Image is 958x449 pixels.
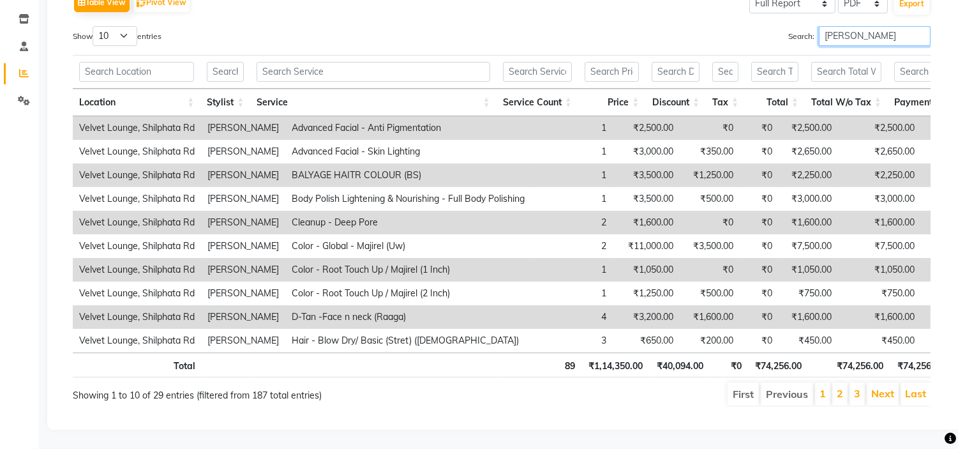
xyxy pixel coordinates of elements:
[531,258,613,282] td: 1
[740,329,779,353] td: ₹0
[285,211,531,234] td: Cleanup - Deep Pore
[73,282,201,305] td: Velvet Lounge, Shilphata Rd
[73,353,202,377] th: Total
[838,282,921,305] td: ₹750.00
[531,329,613,353] td: 3
[680,211,740,234] td: ₹0
[740,234,779,258] td: ₹0
[73,234,201,258] td: Velvet Lounge, Shilphata Rd
[740,164,779,187] td: ₹0
[613,116,680,140] td: ₹2,500.00
[285,140,531,164] td: Advanced Facial - Skin Lighting
[740,258,779,282] td: ₹0
[779,140,838,164] td: ₹2,650.00
[779,329,838,353] td: ₹450.00
[285,329,531,353] td: Hair - Blow Dry/ Basic (Stret) ([DEMOGRAPHIC_DATA])
[645,89,706,116] th: Discount: activate to sort column ascending
[613,234,680,258] td: ₹11,000.00
[740,211,779,234] td: ₹0
[257,62,490,82] input: Search Service
[779,234,838,258] td: ₹7,500.00
[201,282,285,305] td: [PERSON_NAME]
[838,258,921,282] td: ₹1,050.00
[820,387,826,400] a: 1
[888,89,949,116] th: Payment: activate to sort column ascending
[613,140,680,164] td: ₹3,000.00
[740,140,779,164] td: ₹0
[73,26,161,46] label: Show entries
[93,26,137,46] select: Showentries
[779,305,838,329] td: ₹1,600.00
[838,305,921,329] td: ₹1,600.00
[680,282,740,305] td: ₹500.00
[73,116,201,140] td: Velvet Lounge, Shilphata Rd
[613,211,680,234] td: ₹1,600.00
[201,187,285,211] td: [PERSON_NAME]
[531,305,613,329] td: 4
[680,140,740,164] td: ₹350.00
[680,164,740,187] td: ₹1,250.00
[788,26,931,46] label: Search:
[73,164,201,187] td: Velvet Lounge, Shilphata Rd
[531,234,613,258] td: 2
[585,62,640,82] input: Search Price
[680,187,740,211] td: ₹500.00
[201,164,285,187] td: [PERSON_NAME]
[740,187,779,211] td: ₹0
[779,211,838,234] td: ₹1,600.00
[285,116,531,140] td: Advanced Facial - Anti Pigmentation
[531,164,613,187] td: 1
[613,282,680,305] td: ₹1,250.00
[894,62,943,82] input: Search Payment
[779,116,838,140] td: ₹2,500.00
[838,234,921,258] td: ₹7,500.00
[838,116,921,140] td: ₹2,500.00
[905,387,926,400] a: Last
[779,187,838,211] td: ₹3,000.00
[73,211,201,234] td: Velvet Lounge, Shilphata Rd
[740,305,779,329] td: ₹0
[613,329,680,353] td: ₹650.00
[79,62,194,82] input: Search Location
[745,89,805,116] th: Total: activate to sort column ascending
[497,89,578,116] th: Service Count: activate to sort column ascending
[837,387,843,400] a: 2
[201,211,285,234] td: [PERSON_NAME]
[811,62,881,82] input: Search Total W/o Tax
[285,187,531,211] td: Body Polish Lightening & Nourishing - Full Body Polishing
[680,234,740,258] td: ₹3,500.00
[531,140,613,164] td: 1
[73,381,419,402] div: Showing 1 to 10 of 29 entries (filtered from 187 total entries)
[805,89,888,116] th: Total W/o Tax: activate to sort column ascending
[871,387,894,400] a: Next
[285,305,531,329] td: D-Tan -Face n neck (Raaga)
[838,329,921,353] td: ₹450.00
[201,116,285,140] td: [PERSON_NAME]
[838,164,921,187] td: ₹2,250.00
[838,140,921,164] td: ₹2,650.00
[503,62,572,82] input: Search Service Count
[201,329,285,353] td: [PERSON_NAME]
[613,305,680,329] td: ₹3,200.00
[779,258,838,282] td: ₹1,050.00
[613,258,680,282] td: ₹1,050.00
[531,211,613,234] td: 2
[73,89,200,116] th: Location: activate to sort column ascending
[581,353,649,377] th: ₹1,14,350.00
[854,387,860,400] a: 3
[808,353,890,377] th: ₹74,256.00
[285,234,531,258] td: Color - Global - Majirel (Uw)
[779,164,838,187] td: ₹2,250.00
[710,353,748,377] th: ₹0
[712,62,738,82] input: Search Tax
[680,116,740,140] td: ₹0
[201,234,285,258] td: [PERSON_NAME]
[649,353,710,377] th: ₹40,094.00
[613,164,680,187] td: ₹3,500.00
[200,89,250,116] th: Stylist: activate to sort column ascending
[740,282,779,305] td: ₹0
[680,258,740,282] td: ₹0
[531,282,613,305] td: 1
[890,353,950,377] th: ₹74,256.00
[706,89,745,116] th: Tax: activate to sort column ascending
